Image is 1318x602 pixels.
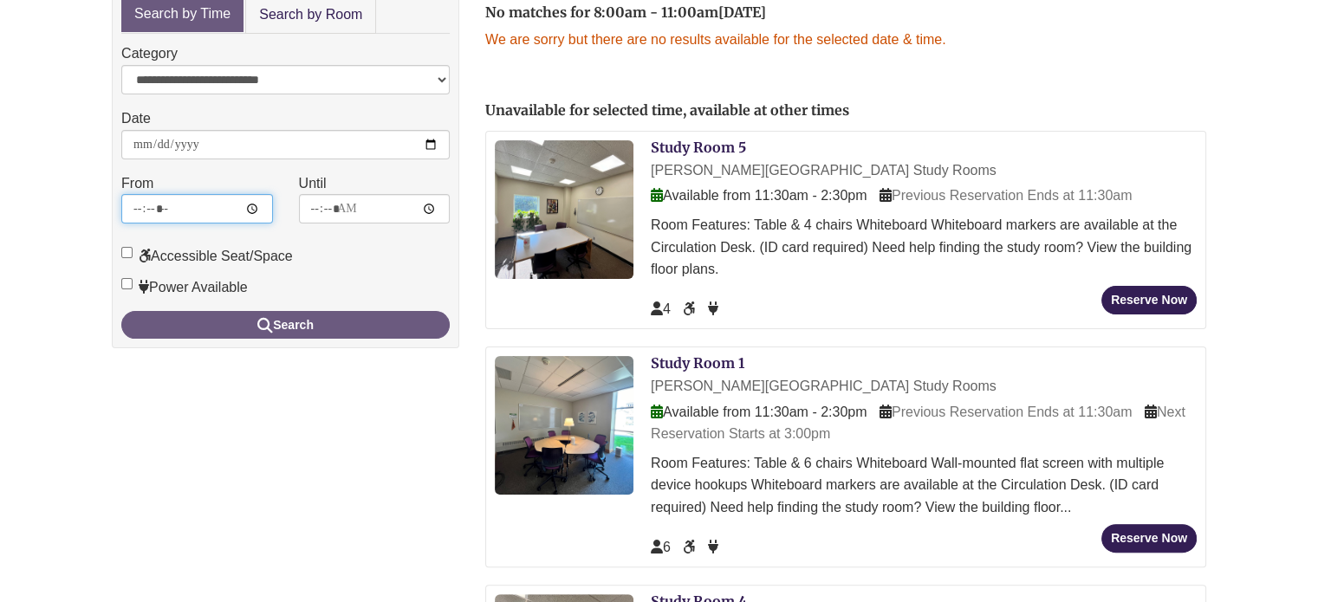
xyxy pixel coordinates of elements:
span: Available from 11:30am - 2:30pm [651,188,867,203]
span: Next Reservation Starts at 3:00pm [651,405,1185,442]
div: [PERSON_NAME][GEOGRAPHIC_DATA] Study Rooms [651,375,1197,398]
span: Previous Reservation Ends at 11:30am [880,188,1132,203]
span: The capacity of this space [651,540,671,554]
label: Accessible Seat/Space [121,245,293,268]
label: From [121,172,153,195]
a: Study Room 1 [651,354,744,372]
span: Accessible Seat/Space [683,540,698,554]
h2: Unavailable for selected time, available at other times [485,103,1206,119]
a: Study Room 5 [651,139,746,156]
span: Previous Reservation Ends at 11:30am [880,405,1132,419]
span: Power Available [708,301,718,316]
span: The capacity of this space [651,301,671,316]
p: We are sorry but there are no results available for the selected date & time. [485,29,1206,51]
input: Power Available [121,278,133,289]
label: Date [121,107,151,130]
h2: No matches for 8:00am - 11:00am[DATE] [485,5,1206,21]
label: Until [299,172,327,195]
button: Search [121,311,450,339]
label: Category [121,42,178,65]
img: Study Room 5 [495,140,633,279]
span: Power Available [708,540,718,554]
div: Room Features: Table & 4 chairs Whiteboard Whiteboard markers are available at the Circulation De... [651,214,1197,281]
input: Accessible Seat/Space [121,247,133,258]
span: Available from 11:30am - 2:30pm [651,405,867,419]
label: Power Available [121,276,248,299]
div: [PERSON_NAME][GEOGRAPHIC_DATA] Study Rooms [651,159,1197,182]
button: Reserve Now [1101,286,1197,314]
span: Accessible Seat/Space [683,301,698,316]
img: Study Room 1 [495,356,633,495]
div: Room Features: Table & 6 chairs Whiteboard Wall-mounted flat screen with multiple device hookups ... [651,452,1197,519]
button: Reserve Now [1101,524,1197,553]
